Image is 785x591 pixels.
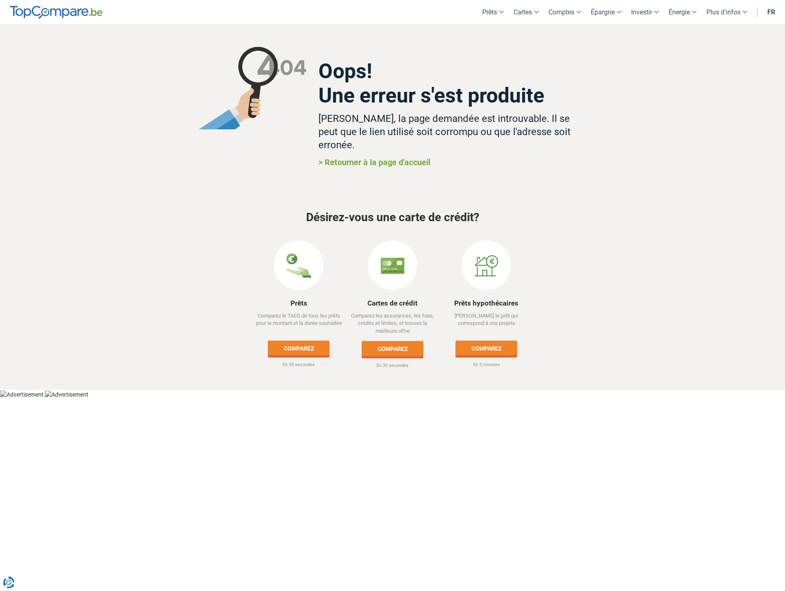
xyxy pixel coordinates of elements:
[318,112,587,152] h3: [PERSON_NAME], la page demandée est introuvable. Il se peut que le lien utilisé soit corrompu ou ...
[45,390,88,399] img: Advertisement
[158,211,627,224] h3: Désirez-vous une carte de crédit?
[380,253,405,278] img: Cartes de crédit
[474,253,499,278] img: Prêts hypothécaires
[318,59,587,108] h2: Oops! Une erreur s'est produite
[346,312,439,335] p: Comparez les assurances, les frais, crédits et limites, et trouvez la meilleure offre
[290,299,307,307] a: Prêts
[346,362,439,369] p: En 30 secondes
[268,341,330,355] a: Comparez
[455,341,517,355] a: Comparez
[286,253,311,278] img: Prêts
[362,341,423,356] a: Comparez
[198,47,307,129] img: magnifying glass not found
[253,362,345,368] p: En 30 secondes
[367,299,418,307] a: Cartes de crédit
[253,312,345,334] p: Comparez le TAEG de tous les prêts pour le montant et la durée souhaitée
[440,312,533,334] p: [PERSON_NAME] le prêt qui correspond à vos projets
[440,362,533,368] p: En 3 minutes
[318,157,430,167] a: > Retourner à la page d'accueil
[10,6,102,19] img: TopCompare
[454,299,518,307] a: Prêts hypothécaires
